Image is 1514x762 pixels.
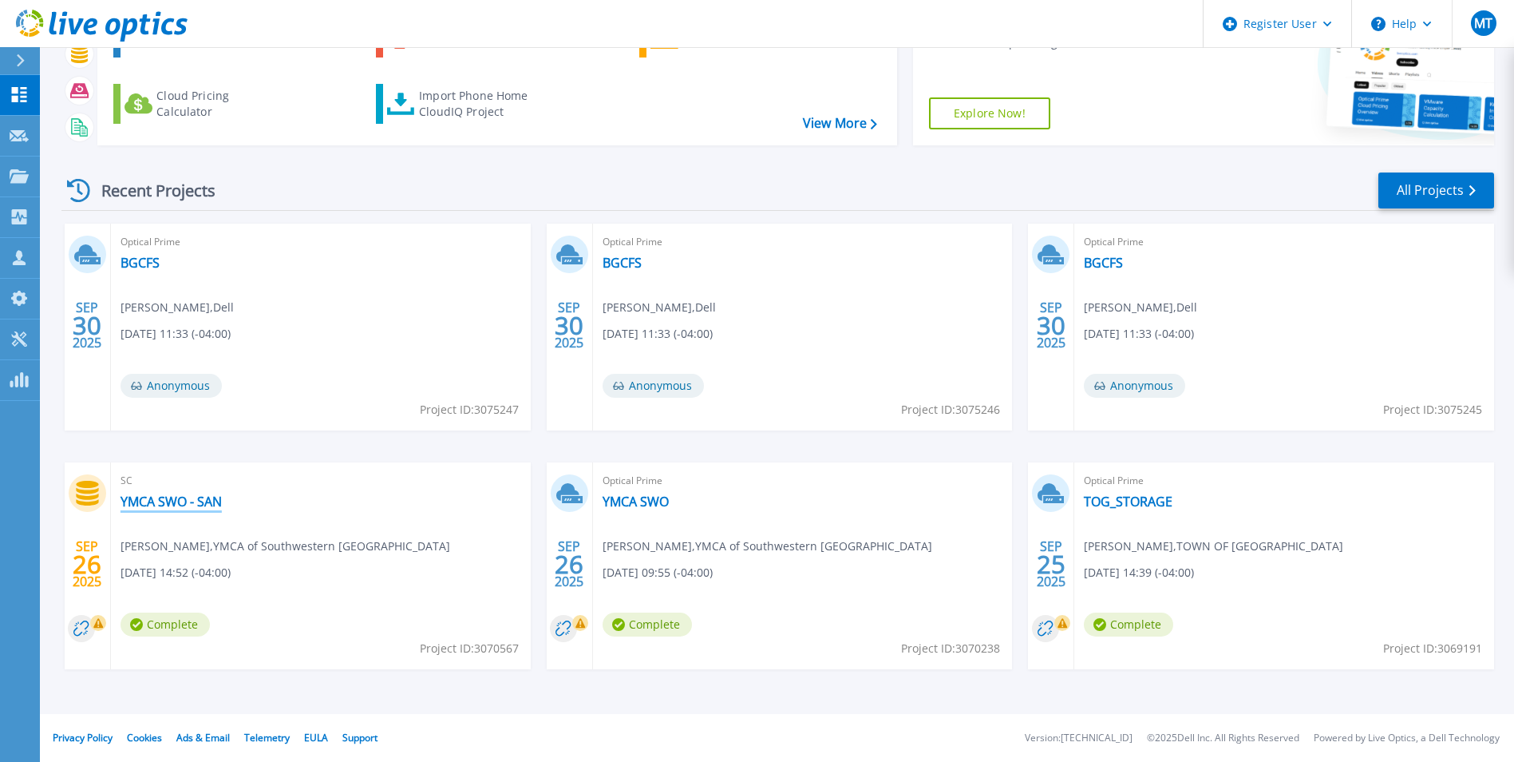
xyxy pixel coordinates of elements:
div: SEP 2025 [72,535,102,593]
li: Version: [TECHNICAL_ID] [1025,733,1133,744]
a: BGCFS [603,255,642,271]
div: SEP 2025 [554,535,584,593]
span: 25 [1037,558,1065,571]
div: Import Phone Home CloudIQ Project [419,88,544,120]
span: 30 [555,319,583,332]
span: [DATE] 09:55 (-04:00) [603,564,713,581]
span: Complete [603,613,692,637]
span: [PERSON_NAME] , Dell [603,299,716,316]
span: [DATE] 14:52 (-04:00) [121,564,231,581]
span: [DATE] 11:33 (-04:00) [121,325,231,343]
span: [PERSON_NAME] , Dell [1084,299,1197,316]
a: BGCFS [1084,255,1123,271]
a: View More [803,116,877,131]
span: Optical Prime [1084,472,1484,490]
span: Optical Prime [121,233,521,251]
a: Ads & Email [176,731,230,744]
span: [PERSON_NAME] , TOWN OF [GEOGRAPHIC_DATA] [1084,538,1343,555]
div: SEP 2025 [1036,296,1066,355]
span: [PERSON_NAME] , YMCA of Southwestern [GEOGRAPHIC_DATA] [121,538,450,555]
a: Cookies [127,731,162,744]
span: Complete [1084,613,1173,637]
span: Project ID: 3070567 [420,640,519,657]
div: SEP 2025 [554,296,584,355]
span: Anonymous [603,374,704,398]
a: YMCA SWO [603,494,669,510]
div: Recent Projects [61,171,237,210]
span: [DATE] 14:39 (-04:00) [1084,564,1194,581]
span: Project ID: 3075246 [901,401,1000,419]
a: Privacy Policy [53,731,113,744]
span: 26 [73,558,101,571]
span: 30 [73,319,101,332]
span: Project ID: 3075245 [1383,401,1482,419]
a: EULA [304,731,328,744]
span: 30 [1037,319,1065,332]
span: [DATE] 11:33 (-04:00) [1084,325,1194,343]
span: Anonymous [1084,374,1185,398]
span: Optical Prime [603,472,1003,490]
span: [PERSON_NAME] , YMCA of Southwestern [GEOGRAPHIC_DATA] [603,538,932,555]
li: © 2025 Dell Inc. All Rights Reserved [1147,733,1299,744]
li: Powered by Live Optics, a Dell Technology [1314,733,1500,744]
span: SC [121,472,521,490]
a: BGCFS [121,255,160,271]
a: Support [342,731,378,744]
a: TOG_STORAGE [1084,494,1172,510]
a: All Projects [1378,173,1494,208]
span: [DATE] 11:33 (-04:00) [603,325,713,343]
span: MT [1474,17,1492,30]
a: YMCA SWO - SAN [121,494,222,510]
span: Optical Prime [603,233,1003,251]
a: Telemetry [244,731,290,744]
div: SEP 2025 [1036,535,1066,593]
span: 26 [555,558,583,571]
span: Complete [121,613,210,637]
span: Anonymous [121,374,222,398]
span: Project ID: 3070238 [901,640,1000,657]
a: Cloud Pricing Calculator [113,84,291,124]
div: Cloud Pricing Calculator [156,88,284,120]
span: Project ID: 3069191 [1383,640,1482,657]
span: Project ID: 3075247 [420,401,519,419]
a: Explore Now! [929,97,1050,129]
div: SEP 2025 [72,296,102,355]
span: [PERSON_NAME] , Dell [121,299,234,316]
span: Optical Prime [1084,233,1484,251]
